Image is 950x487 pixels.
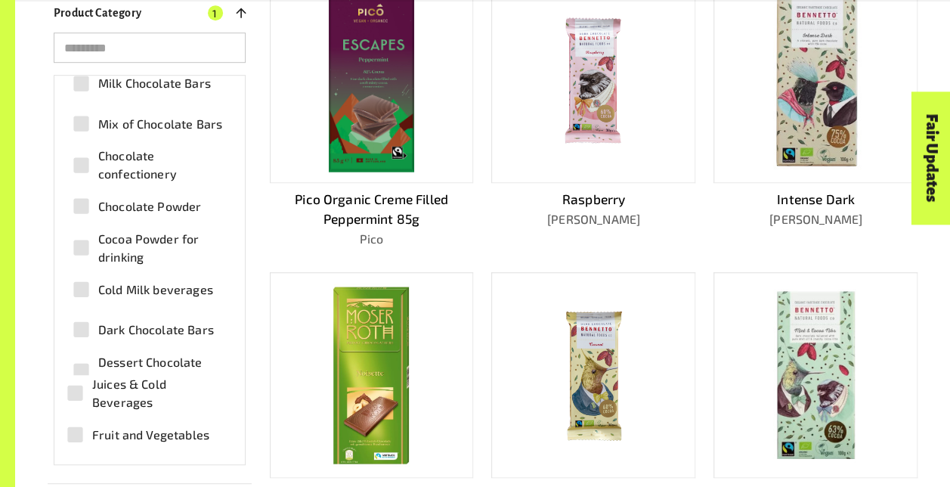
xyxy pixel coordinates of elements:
[270,230,474,248] p: Pico
[270,189,474,228] p: Pico Organic Creme Filled Peppermint 85g
[491,210,695,228] p: [PERSON_NAME]
[98,230,224,266] span: Cocoa Powder for drinking
[713,210,918,228] p: [PERSON_NAME]
[98,321,214,339] span: Dark Chocolate Bars
[713,189,918,209] p: Intense Dark
[208,5,223,20] span: 1
[98,115,222,133] span: Mix of Chocolate Bars
[98,147,224,183] span: Chocolate confectionery
[54,4,142,22] p: Product Category
[491,189,695,209] p: Raspberry
[92,375,224,411] span: Juices & Cold Beverages
[98,281,213,299] span: Cold Milk beverages
[92,426,209,444] span: Fruit and Vegetables
[98,74,211,92] span: Milk Chocolate Bars
[98,197,201,216] span: Chocolate Powder
[98,353,224,389] span: Dessert Chocolate Bars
